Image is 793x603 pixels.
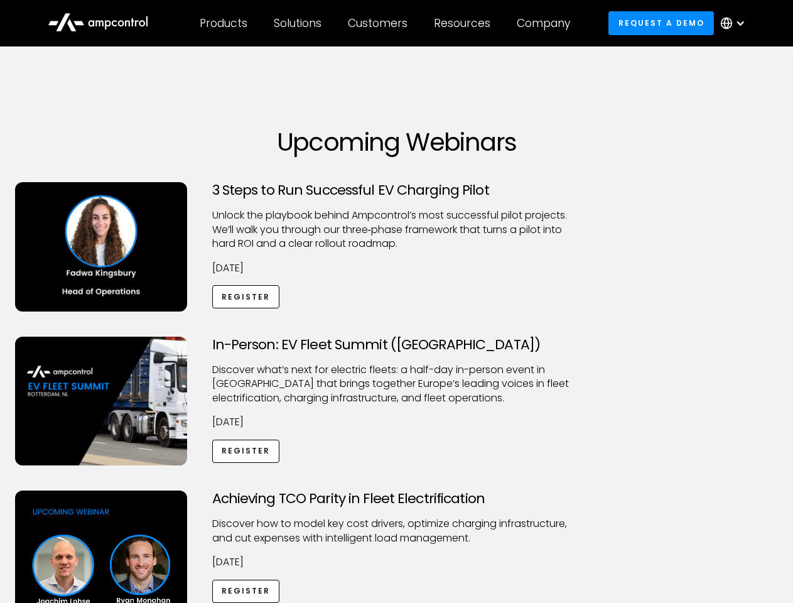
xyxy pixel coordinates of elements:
a: Register [212,440,280,463]
div: Products [200,16,247,30]
h3: 3 Steps to Run Successful EV Charging Pilot [212,182,581,198]
p: [DATE] [212,261,581,275]
div: Solutions [274,16,321,30]
h1: Upcoming Webinars [15,127,779,157]
p: Unlock the playbook behind Ampcontrol’s most successful pilot projects. We’ll walk you through ou... [212,209,581,251]
div: Resources [434,16,490,30]
p: [DATE] [212,415,581,429]
div: Customers [348,16,407,30]
p: Discover how to model key cost drivers, optimize charging infrastructure, and cut expenses with i... [212,517,581,545]
p: ​Discover what’s next for electric fleets: a half-day in-person event in [GEOGRAPHIC_DATA] that b... [212,363,581,405]
h3: Achieving TCO Parity in Fleet Electrification [212,491,581,507]
div: Company [517,16,570,30]
h3: In-Person: EV Fleet Summit ([GEOGRAPHIC_DATA]) [212,337,581,353]
a: Request a demo [608,11,714,35]
a: Register [212,285,280,308]
a: Register [212,580,280,603]
p: [DATE] [212,555,581,569]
